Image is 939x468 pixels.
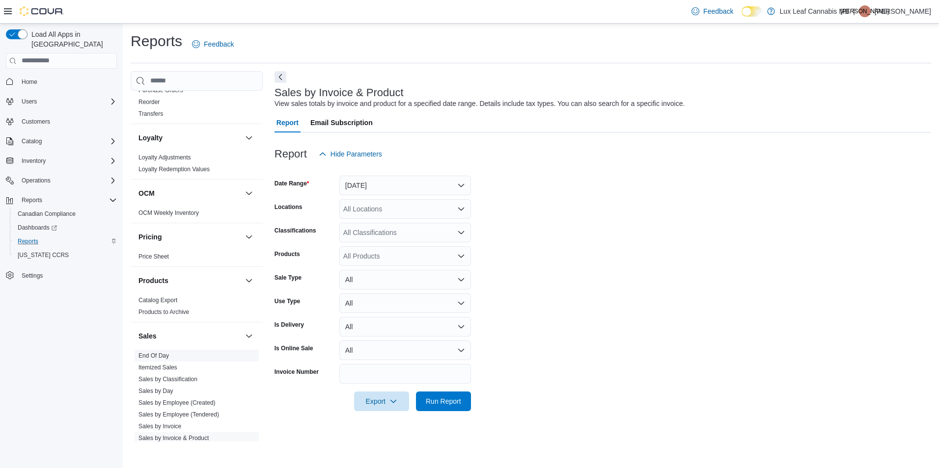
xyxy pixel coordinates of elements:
a: Sales by Classification [138,376,197,383]
label: Use Type [275,297,300,305]
a: Customers [18,116,54,128]
label: Is Online Sale [275,344,313,352]
span: Dashboards [18,224,57,232]
div: OCM [131,207,263,223]
span: Washington CCRS [14,249,117,261]
label: Classifications [275,227,316,234]
span: Customers [18,115,117,128]
a: Settings [18,270,47,282]
span: Products to Archive [138,308,189,316]
span: Sales by Invoice [138,422,181,430]
p: Lux Leaf Cannabis MB [780,5,850,17]
button: OCM [243,187,255,199]
button: Loyalty [243,132,255,144]
a: Sales by Employee (Created) [138,399,216,406]
a: Feedback [688,1,737,21]
span: Loyalty Redemption Values [138,165,210,173]
span: Canadian Compliance [14,208,117,220]
a: Loyalty Redemption Values [138,166,210,173]
h3: OCM [138,188,155,198]
button: Run Report [416,391,471,411]
label: Is Delivery [275,321,304,329]
input: Dark Mode [742,6,762,17]
h3: Sales by Invoice & Product [275,87,404,99]
h3: Report [275,148,307,160]
button: Open list of options [457,252,465,260]
span: Hide Parameters [331,149,382,159]
a: Sales by Employee (Tendered) [138,411,219,418]
button: Products [138,276,241,286]
div: James Au [859,5,871,17]
button: Loyalty [138,133,241,143]
button: Sales [243,330,255,342]
span: Operations [18,175,117,186]
span: Feedback [703,6,733,16]
span: OCM Weekly Inventory [138,209,199,217]
span: End Of Day [138,352,169,360]
span: Reports [22,196,42,204]
button: Users [2,95,121,108]
button: All [339,340,471,360]
span: Canadian Compliance [18,210,76,218]
button: Operations [2,174,121,187]
a: Transfers [138,110,163,117]
a: Reorder [138,99,160,105]
span: Feedback [204,39,234,49]
a: Loyalty Adjustments [138,154,191,161]
label: Invoice Number [275,368,319,376]
button: Operations [18,175,55,186]
button: Inventory [2,154,121,168]
h1: Reports [131,31,182,51]
button: [US_STATE] CCRS [10,248,121,262]
span: Price Sheet [138,253,169,260]
a: Catalog Export [138,297,177,304]
button: Products [243,275,255,286]
span: Customers [22,118,50,126]
a: Sales by Invoice & Product [138,435,209,442]
h3: Products [138,276,168,286]
span: [US_STATE] CCRS [18,251,69,259]
span: Inventory [18,155,117,167]
a: Price Sheet [138,253,169,260]
button: Reports [10,234,121,248]
span: Users [22,98,37,105]
button: Inventory [18,155,50,167]
label: Products [275,250,300,258]
h3: Sales [138,331,157,341]
a: [US_STATE] CCRS [14,249,73,261]
button: Sales [138,331,241,341]
span: Home [18,76,117,88]
button: Catalog [2,134,121,148]
span: Dashboards [14,222,117,234]
a: Purchase Orders [138,87,183,94]
button: Export [354,391,409,411]
div: Products [131,294,263,322]
a: Dashboards [14,222,61,234]
a: Itemized Sales [138,364,177,371]
span: Load All Apps in [GEOGRAPHIC_DATA] [28,29,117,49]
span: Inventory [22,157,46,165]
span: Operations [22,177,51,184]
span: Reports [14,235,117,247]
a: Home [18,76,41,88]
button: [DATE] [339,176,471,195]
span: Run Report [426,396,461,406]
span: Users [18,96,117,107]
a: OCM Weekly Inventory [138,209,199,216]
span: Catalog [18,135,117,147]
span: Export [360,391,403,411]
span: Sales by Employee (Created) [138,399,216,407]
h3: Loyalty [138,133,163,143]
span: Sales by Employee (Tendered) [138,411,219,418]
a: Feedback [188,34,238,54]
nav: Complex example [6,71,117,308]
span: Reports [18,194,117,206]
div: Pricing [131,251,263,266]
button: Pricing [138,232,241,242]
button: Users [18,96,41,107]
label: Date Range [275,180,309,187]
